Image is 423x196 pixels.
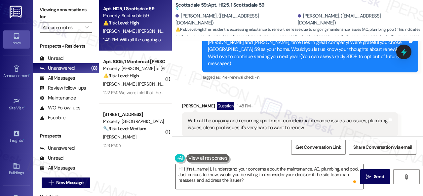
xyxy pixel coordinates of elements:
[40,114,65,121] div: Escalate
[29,72,30,77] span: •
[103,65,164,72] div: Property: [PERSON_NAME] at [PERSON_NAME]
[33,43,99,50] div: Prospects + Residents
[40,5,92,22] label: Viewing conversations for
[42,177,91,188] button: New Message
[295,144,341,151] span: Get Conversation Link
[40,155,63,162] div: Unread
[40,85,86,92] div: Review follow-ups
[175,27,204,32] strong: ⚠️ Risk Level: High
[40,145,75,152] div: Unanswered
[43,22,82,33] input: All communities
[103,142,121,148] div: 1:23 PM: Y
[202,72,418,82] div: Tagged as:
[40,95,76,101] div: Maintenance
[103,28,138,34] span: [PERSON_NAME]
[182,102,398,112] div: [PERSON_NAME]
[56,179,83,186] span: New Message
[40,65,75,72] div: Unanswered
[217,102,234,110] div: Question
[291,140,345,155] button: Get Conversation Link
[138,81,171,87] span: [PERSON_NAME]
[49,180,54,185] i: 
[10,6,23,18] img: ResiDesk Logo
[374,173,384,180] span: Send
[366,174,371,179] i: 
[353,144,412,151] span: Share Conversation via email
[175,26,423,40] span: : The resident is expressing reluctance to renew their lease due to ongoing maintenance issues (A...
[176,164,363,189] textarea: To enrich screen reader interactions, please activate Accessibility in Grammarly extension settings
[33,133,99,139] div: Prospects
[103,58,164,65] div: Apt. 1005, 1 Montero at [PERSON_NAME]
[103,111,164,118] div: [STREET_ADDRESS]
[188,117,387,132] div: With all the ongoing and recurring apartment complex maintenance issues, ac issues, plumbing issu...
[103,5,164,12] div: Apt. H125, 1 Scottsdale 59
[103,118,164,125] div: Property: [GEOGRAPHIC_DATA]
[3,128,30,146] a: Insights •
[298,13,418,27] div: [PERSON_NAME]. ([EMAIL_ADDRESS][DOMAIN_NAME])
[40,104,80,111] div: WO Follow-ups
[103,20,139,26] strong: ⚠️ Risk Level: High
[3,30,30,48] a: Inbox
[85,25,89,30] i: 
[236,102,250,109] div: 1:48 PM
[103,134,136,140] span: [PERSON_NAME]
[103,81,138,87] span: [PERSON_NAME]
[3,96,30,113] a: Site Visit •
[404,174,409,179] i: 
[90,63,99,73] div: (8)
[221,74,259,80] span: Pre-renewal check-in
[24,105,25,109] span: •
[103,37,409,43] div: 1:49 PM: With all the ongoing and recurring apartment complex maintenance issues, ac issues, plum...
[175,13,296,27] div: [PERSON_NAME]. ([EMAIL_ADDRESS][DOMAIN_NAME])
[3,160,30,178] a: Buildings
[40,165,75,172] div: All Messages
[103,73,139,79] strong: ⚠️ Risk Level: High
[138,28,171,34] span: [PERSON_NAME]
[103,12,164,19] div: Property: Scottsdale 59
[349,140,416,155] button: Share Conversation via email
[40,75,75,82] div: All Messages
[360,169,390,184] button: Send
[175,2,264,13] b: Scottsdale 59: Apt. H125, 1 Scottsdale 59
[103,126,146,132] strong: 🔧 Risk Level: Medium
[23,137,24,142] span: •
[40,55,63,62] div: Unread
[208,39,407,67] div: [PERSON_NAME] and [PERSON_NAME], time flies in great company! We're grateful you chose [GEOGRAPHI...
